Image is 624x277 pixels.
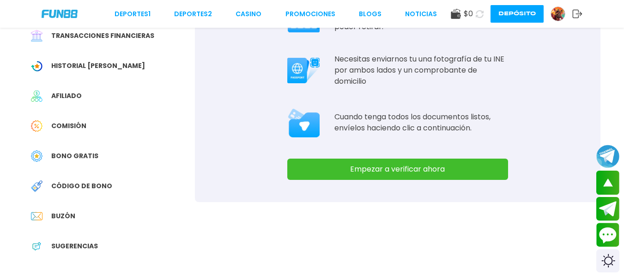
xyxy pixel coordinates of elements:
span: Comisión [51,121,86,131]
button: Contact customer service [596,223,619,247]
img: Wagering Transaction [31,60,42,72]
a: CASINO [236,9,261,19]
a: Promociones [285,9,335,19]
button: Empezar a verificar ahora [287,159,508,180]
a: CommissionComisión [24,116,195,136]
a: App FeedbackSugerencias [24,236,195,257]
img: Commission [31,120,42,132]
span: Sugerencias [51,241,98,251]
span: $ 0 [464,8,473,19]
span: Código de bono [51,181,112,191]
a: Avatar [551,6,572,21]
img: Avatar [551,7,565,21]
span: Historial [PERSON_NAME] [51,61,145,71]
img: Financial Transaction [31,30,42,42]
a: Wagering TransactionHistorial [PERSON_NAME] [24,55,195,76]
a: Redeem BonusCódigo de bono [24,176,195,197]
p: Necesitas enviarnos tu una fotografía de tu INE por ambos lados y un comprobante de domicilio [334,54,508,87]
img: Redeem Bonus [31,180,42,192]
img: Affiliate [31,90,42,102]
button: Depósito [491,5,544,23]
div: Switch theme [596,249,619,272]
img: Free Bonus [31,150,42,162]
a: Financial TransactionTransacciones financieras [24,25,195,46]
img: App Feedback [31,240,42,252]
a: AffiliateAfiliado [24,86,195,106]
span: Bono Gratis [51,151,98,161]
p: Cuando tenga todos los documentos listos, envíelos haciendo clic a continuación. [334,111,508,134]
img: Passport [287,108,320,137]
button: Join telegram channel [596,144,619,168]
a: NOTICIAS [405,9,437,19]
img: Passport [287,58,320,83]
span: Buzón [51,211,75,221]
a: Free BonusBono Gratis [24,146,195,166]
img: Inbox [31,210,42,222]
a: InboxBuzón [24,206,195,227]
img: Company Logo [42,10,78,18]
button: scroll up [596,171,619,195]
a: Deportes1 [115,9,151,19]
button: Join telegram [596,197,619,221]
a: BLOGS [359,9,382,19]
span: Transacciones financieras [51,31,154,41]
span: Afiliado [51,91,82,101]
a: Deportes2 [174,9,212,19]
